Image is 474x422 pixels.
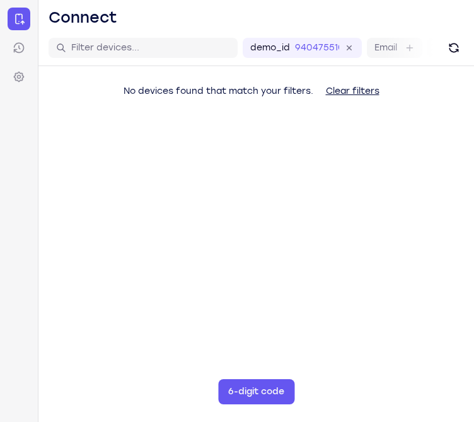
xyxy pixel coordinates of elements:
[374,42,397,54] label: Email
[49,8,117,28] h1: Connect
[218,379,294,404] button: 6-digit code
[316,79,390,104] button: Clear filters
[250,42,290,54] label: demo_id
[8,66,30,88] a: Settings
[444,38,464,58] button: Refresh
[71,42,230,54] input: Filter devices...
[124,86,313,96] span: No devices found that match your filters.
[8,37,30,59] a: Sessions
[8,8,30,30] a: Connect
